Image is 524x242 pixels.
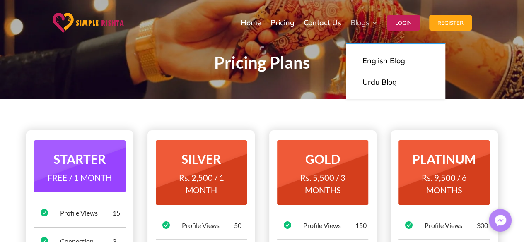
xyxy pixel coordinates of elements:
[41,209,48,216] span: 
[350,2,378,43] a: Blogs
[492,212,509,229] img: Messenger
[270,2,295,43] a: Pricing
[412,151,476,166] strong: PLATINUM
[429,2,472,43] a: Register
[305,151,340,166] strong: GOLD
[405,221,413,229] span: 
[300,173,345,195] span: Rs. 5,500 / 3 MONTHS
[303,221,355,230] div: Profile Views
[53,151,106,166] strong: STARTER
[425,221,477,230] div: Profile Views
[354,74,437,91] a: Urdu Blog
[182,221,234,230] div: Profile Views
[284,221,291,229] span: 
[162,221,170,229] span: 
[181,151,221,166] strong: SILVER
[179,173,224,195] span: Rs. 2,500 / 1 MONTH
[48,173,112,182] span: FREE / 1 MONTH
[387,2,420,43] a: Login
[387,15,420,31] button: Login
[362,55,429,67] p: English Blog
[60,208,112,218] div: Profile Views
[241,2,261,43] a: Home
[422,173,467,195] span: Rs. 9,500 / 6 MONTHS
[304,2,341,43] a: Contact Us
[429,15,472,31] button: Register
[354,53,437,69] a: English Blog
[53,58,472,68] p: Pricing Plans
